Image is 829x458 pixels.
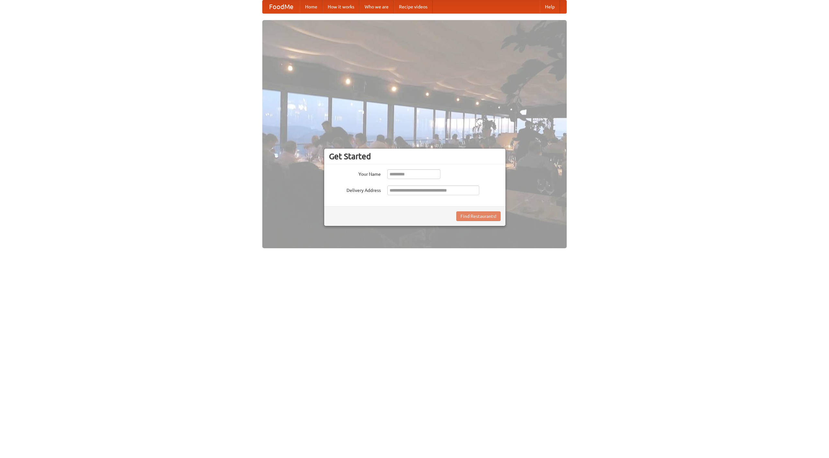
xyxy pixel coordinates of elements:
button: Find Restaurants! [456,211,501,221]
a: FoodMe [263,0,300,13]
h3: Get Started [329,151,501,161]
label: Delivery Address [329,185,381,194]
label: Your Name [329,169,381,177]
a: Help [540,0,560,13]
a: Home [300,0,323,13]
a: Recipe videos [394,0,433,13]
a: How it works [323,0,359,13]
a: Who we are [359,0,394,13]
